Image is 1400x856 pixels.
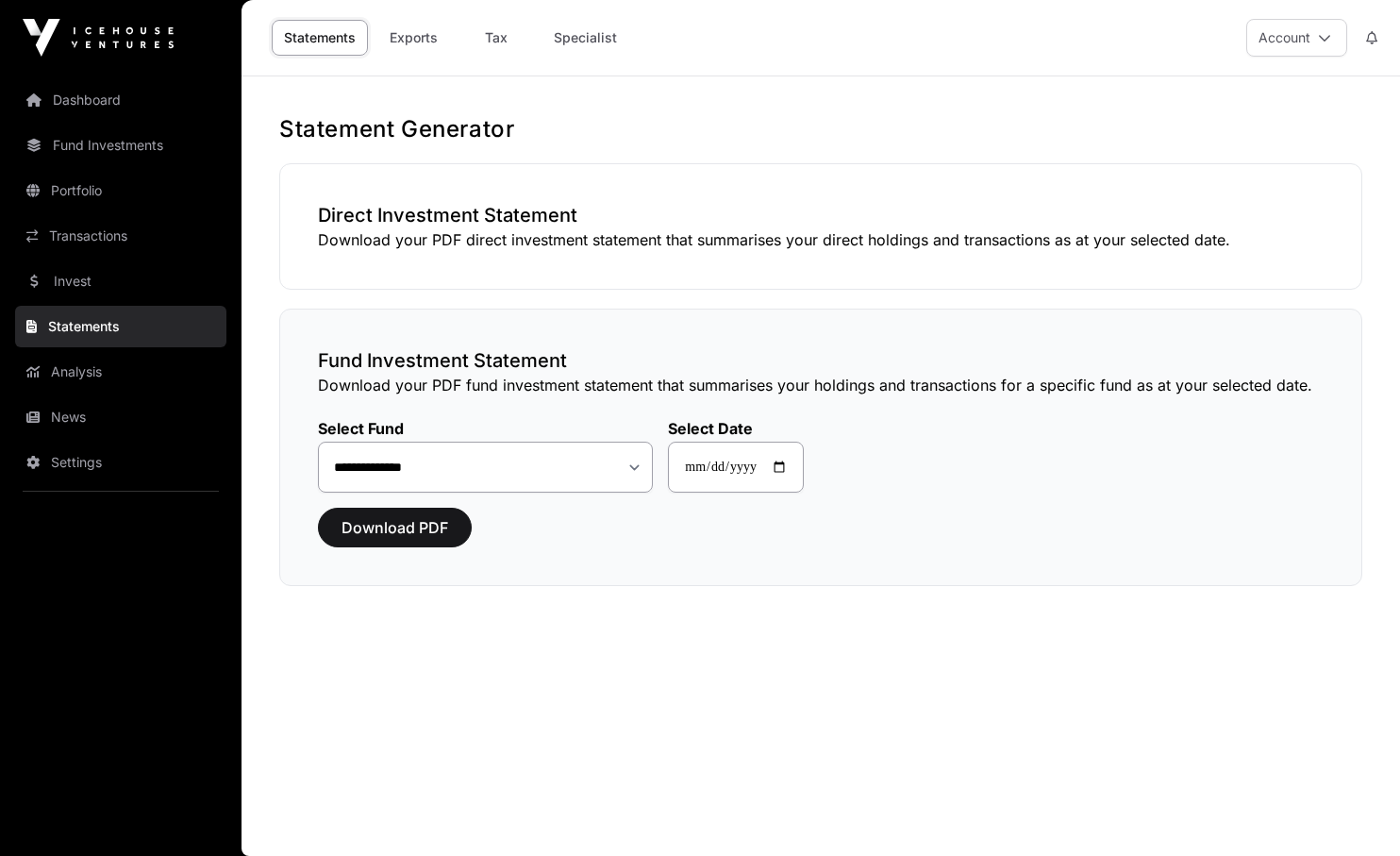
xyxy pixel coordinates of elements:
[318,419,653,438] label: Select Fund
[15,79,226,121] a: Dashboard
[318,508,472,547] button: Download PDF
[375,20,451,56] a: Exports
[318,228,1324,251] p: Download your PDF direct investment statement that summarises your direct holdings and transactio...
[15,351,226,393] a: Analysis
[458,20,534,56] a: Tax
[15,125,226,166] a: Fund Investments
[15,396,226,438] a: News
[318,347,1324,374] h3: Fund Investment Statement
[318,202,1324,228] h3: Direct Investment Statement
[1246,19,1347,57] button: Account
[1306,765,1400,856] iframe: Chat Widget
[15,260,226,302] a: Invest
[15,215,226,257] a: Transactions
[668,419,804,438] label: Select Date
[15,442,226,483] a: Settings
[23,19,174,57] img: Icehouse Ventures Logo
[342,516,448,539] span: Download PDF
[15,306,226,347] a: Statements
[542,20,629,56] a: Specialist
[318,527,472,545] a: Download PDF
[272,20,368,56] a: Statements
[15,170,226,211] a: Portfolio
[318,374,1324,396] p: Download your PDF fund investment statement that summarises your holdings and transactions for a ...
[279,114,1362,144] h1: Statement Generator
